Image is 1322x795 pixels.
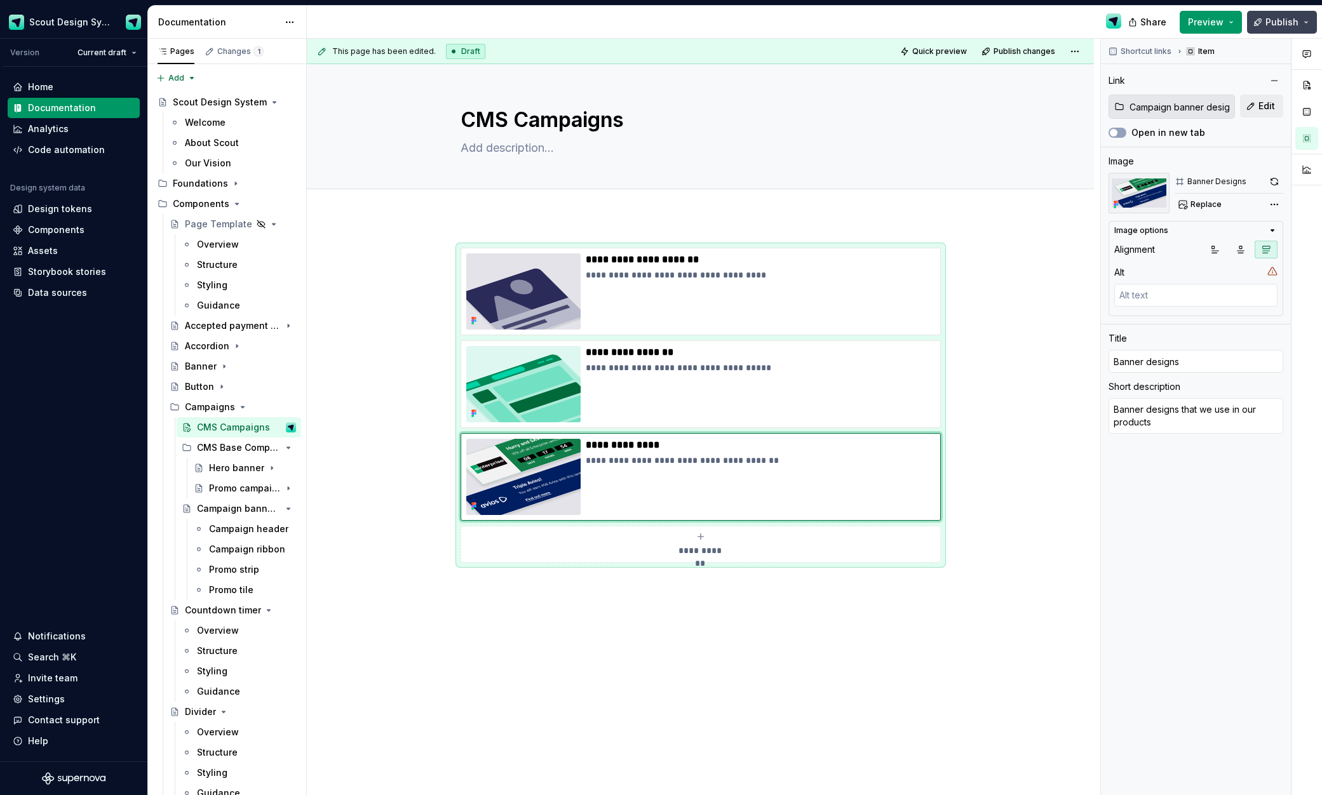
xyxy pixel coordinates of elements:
[189,539,301,559] a: Campaign ribbon
[8,241,140,261] a: Assets
[165,356,301,377] a: Banner
[152,194,301,214] div: Components
[185,319,281,332] div: Accepted payment types
[177,620,301,641] a: Overview
[185,705,216,718] div: Divider
[165,153,301,173] a: Our Vision
[8,283,140,303] a: Data sources
[177,742,301,763] a: Structure
[189,580,301,600] a: Promo tile
[28,224,84,236] div: Components
[165,702,301,722] a: Divider
[286,422,296,432] img: Design Ops
[209,563,259,576] div: Promo strip
[8,626,140,646] button: Notifications
[185,137,239,149] div: About Scout
[461,46,480,57] span: Draft
[185,116,226,129] div: Welcome
[177,234,301,255] a: Overview
[158,46,194,57] div: Pages
[28,672,78,685] div: Invite team
[1180,11,1242,34] button: Preview
[209,462,264,474] div: Hero banner
[1114,225,1278,236] button: Image options
[28,144,105,156] div: Code automation
[126,15,141,30] img: Design Ops
[1240,95,1283,117] button: Edit
[466,253,581,330] img: 6f377b49-dbaf-48f2-9068-3827f2d7b7b6.svg
[28,203,92,215] div: Design tokens
[1109,173,1170,213] img: 065c3899-93e1-4d3d-9b2d-09791d805b56.svg
[197,238,239,251] div: Overview
[177,498,301,519] a: Campaign banner designs
[185,218,252,230] div: Page Template
[9,15,24,30] img: e611c74b-76fc-4ef0-bafa-dc494cd4cb8a.png
[197,624,239,637] div: Overview
[10,48,39,58] div: Version
[28,630,86,643] div: Notifications
[1175,196,1227,213] button: Replace
[165,112,301,133] a: Welcome
[28,651,76,664] div: Search ⌘K
[28,265,106,278] div: Storybook stories
[1114,266,1124,279] div: Alt
[28,81,53,93] div: Home
[8,731,140,751] button: Help
[1106,13,1121,29] img: Design Ops
[197,746,238,759] div: Structure
[168,73,184,83] span: Add
[1114,243,1155,256] div: Alignment
[1109,380,1180,393] div: Short description
[8,119,140,139] a: Analytics
[1109,155,1134,168] div: Image
[1121,46,1171,57] span: Shortcut links
[3,8,145,36] button: Scout Design SystemDesign Ops
[1109,398,1283,434] textarea: Banner designs that we use in our products
[994,46,1055,57] span: Publish changes
[197,299,240,312] div: Guidance
[197,766,227,779] div: Styling
[8,140,140,160] a: Code automation
[28,693,65,705] div: Settings
[1109,350,1283,373] input: Add title
[28,123,69,135] div: Analytics
[209,584,253,596] div: Promo tile
[1247,11,1317,34] button: Publish
[1265,16,1298,29] span: Publish
[173,197,229,210] div: Components
[29,16,111,29] div: Scout Design System
[28,244,58,257] div: Assets
[185,604,261,617] div: Countdown timer
[152,69,200,87] button: Add
[209,523,288,535] div: Campaign header
[177,417,301,438] a: CMS CampaignsDesign Ops
[165,336,301,356] a: Accordion
[1187,177,1246,187] div: Banner Designs
[1109,332,1127,345] div: Title
[253,46,264,57] span: 1
[28,735,48,747] div: Help
[185,401,235,413] div: Campaigns
[978,43,1061,60] button: Publish changes
[1131,126,1205,139] label: Open in new tab
[466,346,581,422] img: c389e4f5-4f5b-4d54-86ba-ec6fb31de1a1.svg
[1140,16,1166,29] span: Share
[197,421,270,434] div: CMS Campaigns
[1188,16,1224,29] span: Preview
[1105,43,1177,60] button: Shortcut links
[177,661,301,681] a: Styling
[10,183,85,193] div: Design system data
[152,92,301,112] a: Scout Design System
[197,502,281,515] div: Campaign banner designs
[177,255,301,275] a: Structure
[1122,11,1175,34] button: Share
[197,726,239,738] div: Overview
[72,44,142,62] button: Current draft
[158,16,278,29] div: Documentation
[197,645,238,657] div: Structure
[173,96,267,109] div: Scout Design System
[8,710,140,730] button: Contact support
[209,482,281,495] div: Promo campaign banner
[332,46,436,57] span: This page has been edited.
[8,77,140,97] a: Home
